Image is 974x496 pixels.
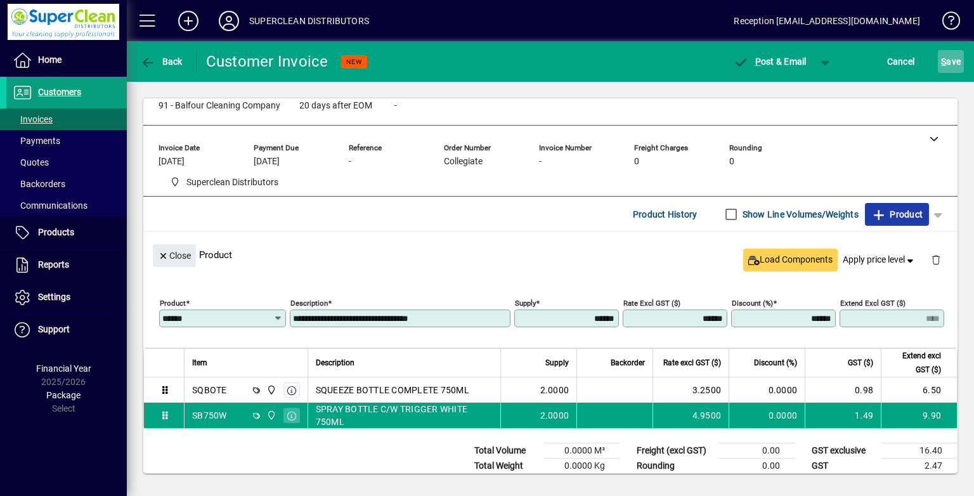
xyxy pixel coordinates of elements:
[346,58,362,66] span: NEW
[840,299,906,308] mat-label: Extend excl GST ($)
[13,114,53,124] span: Invoices
[6,217,127,249] a: Products
[263,408,278,422] span: Superclean Distributors
[299,101,372,111] span: 20 days after EOM
[468,459,544,474] td: Total Weight
[6,249,127,281] a: Reports
[468,443,544,459] td: Total Volume
[805,443,881,459] td: GST exclusive
[165,174,283,190] span: Superclean Distributors
[290,299,328,308] mat-label: Description
[249,11,369,31] div: SUPERCLEAN DISTRIBUTORS
[630,443,719,459] td: Freight (excl GST)
[540,384,569,396] span: 2.0000
[933,3,958,44] a: Knowledge Base
[540,409,569,422] span: 2.0000
[349,157,351,167] span: -
[887,51,915,72] span: Cancel
[633,204,698,225] span: Product History
[192,356,207,370] span: Item
[192,384,227,396] div: SQBOTE
[729,403,805,428] td: 0.0000
[941,51,961,72] span: ave
[316,384,469,396] span: SQUEEZE BOTTLE COMPLETE 750ML
[838,249,921,271] button: Apply price level
[611,356,645,370] span: Backorder
[661,409,721,422] div: 4.9500
[805,403,881,428] td: 1.49
[46,390,81,400] span: Package
[6,130,127,152] a: Payments
[6,195,127,216] a: Communications
[6,152,127,173] a: Quotes
[729,377,805,403] td: 0.0000
[159,157,185,167] span: [DATE]
[544,443,620,459] td: 0.0000 M³
[921,244,951,275] button: Delete
[634,157,639,167] span: 0
[748,253,833,266] span: Load Components
[938,50,964,73] button: Save
[719,459,795,474] td: 0.00
[630,459,719,474] td: Rounding
[623,299,680,308] mat-label: Rate excl GST ($)
[38,55,62,65] span: Home
[6,44,127,76] a: Home
[881,403,957,428] td: 9.90
[881,377,957,403] td: 6.50
[38,292,70,302] span: Settings
[539,157,542,167] span: -
[884,50,918,73] button: Cancel
[881,459,958,474] td: 2.47
[254,157,280,167] span: [DATE]
[38,259,69,270] span: Reports
[192,409,227,422] div: SB750W
[740,208,859,221] label: Show Line Volumes/Weights
[186,176,278,189] span: Superclean Distributors
[848,356,873,370] span: GST ($)
[805,377,881,403] td: 0.98
[6,108,127,130] a: Invoices
[754,356,797,370] span: Discount (%)
[206,51,328,72] div: Customer Invoice
[394,101,397,111] span: -
[661,384,721,396] div: 3.2500
[941,56,946,67] span: S
[13,200,88,211] span: Communications
[13,136,60,146] span: Payments
[137,50,186,73] button: Back
[168,10,209,32] button: Add
[159,101,280,111] span: 91 - Balfour Cleaning Company
[727,50,813,73] button: Post & Email
[755,56,761,67] span: P
[36,363,91,374] span: Financial Year
[127,50,197,73] app-page-header-button: Back
[743,249,838,271] button: Load Components
[732,299,773,308] mat-label: Discount (%)
[515,299,536,308] mat-label: Supply
[6,314,127,346] a: Support
[150,249,199,261] app-page-header-button: Close
[719,443,795,459] td: 0.00
[545,356,569,370] span: Supply
[13,157,49,167] span: Quotes
[38,87,81,97] span: Customers
[729,157,734,167] span: 0
[881,443,958,459] td: 16.40
[263,383,278,397] span: Superclean Distributors
[13,179,65,189] span: Backorders
[843,253,916,266] span: Apply price level
[628,203,703,226] button: Product History
[6,173,127,195] a: Backorders
[153,244,196,267] button: Close
[316,356,354,370] span: Description
[38,324,70,334] span: Support
[143,232,958,278] div: Product
[921,254,951,265] app-page-header-button: Delete
[140,56,183,67] span: Back
[544,459,620,474] td: 0.0000 Kg
[805,459,881,474] td: GST
[733,56,807,67] span: ost & Email
[160,299,186,308] mat-label: Product
[889,349,941,377] span: Extend excl GST ($)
